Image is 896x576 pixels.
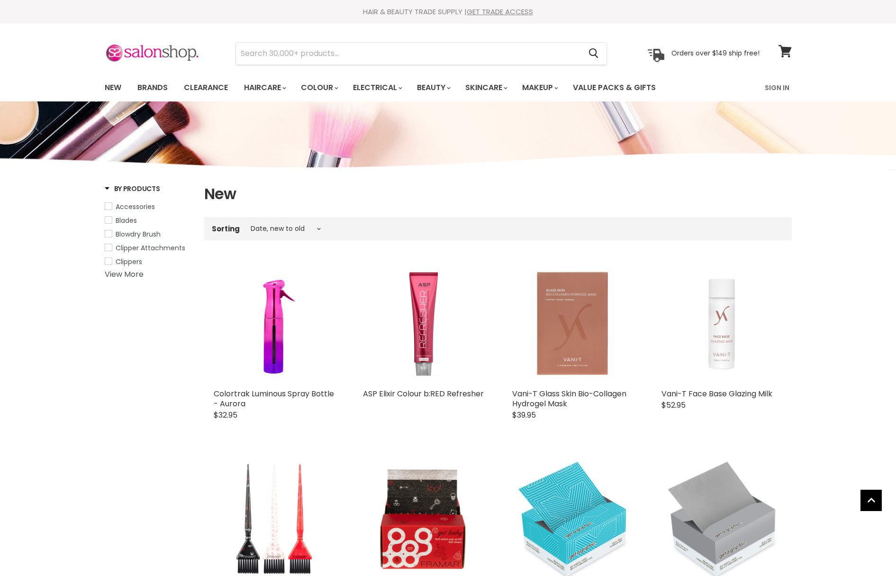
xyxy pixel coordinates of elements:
[177,78,235,98] a: Clearance
[130,78,175,98] a: Brands
[512,388,626,409] a: Vani-T Glass Skin Bio-Collagen Hydrogel Mask
[661,400,686,411] span: $52.95
[363,388,484,399] a: ASP Elixir Colour b:RED Refresher
[105,256,192,267] a: Clippers
[105,215,192,226] a: Blades
[93,7,804,17] div: HAIR & BEAUTY TRADE SUPPLY |
[581,43,606,64] button: Search
[235,42,607,65] form: Product
[410,78,456,98] a: Beauty
[566,78,663,98] a: Value Packs & Gifts
[214,410,237,421] span: $32.95
[214,388,334,409] a: Colortrak Luminous Spray Bottle - Aurora
[671,49,760,57] p: Orders over $149 ship free!
[237,78,292,98] a: Haircare
[116,229,161,239] span: Blowdry Brush
[661,388,772,399] a: Vani-T Face Base Glazing Milk
[105,201,192,212] a: Accessories
[294,78,344,98] a: Colour
[116,257,142,266] span: Clippers
[105,269,144,280] a: View More
[105,243,192,253] a: Clipper Attachments
[759,78,795,98] a: Sign In
[234,263,314,384] img: Colortrak Luminous Spray Bottle - Aurora
[93,74,804,101] nav: Main
[512,263,633,384] a: Vani-T Glass Skin Bio-Collagen Hydrogel Mask Vani-T Glass Skin Bio-Collagen Hydrogel Mask
[98,74,711,101] ul: Main menu
[467,7,533,17] a: GET TRADE ACCESS
[346,78,408,98] a: Electrical
[512,410,536,421] span: $39.95
[214,263,335,384] a: Colortrak Luminous Spray Bottle - Aurora Colortrak Luminous Spray Bottle - Aurora
[204,184,792,204] h1: New
[512,263,633,384] img: Vani-T Glass Skin Bio-Collagen Hydrogel Mask
[236,43,581,64] input: Search
[116,216,137,225] span: Blades
[661,263,782,384] img: Vani-T Face Base Glazing Milk
[458,78,513,98] a: Skincare
[661,263,782,384] a: Vani-T Face Base Glazing Milk Vani-T Face Base Glazing Milk
[515,78,564,98] a: Makeup
[116,243,185,253] span: Clipper Attachments
[105,184,160,193] h3: By Products
[105,229,192,239] a: Blowdry Brush
[98,78,128,98] a: New
[363,263,484,384] img: ASP Elixir Colour b:RED Refresher
[212,225,240,233] label: Sorting
[116,202,155,211] span: Accessories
